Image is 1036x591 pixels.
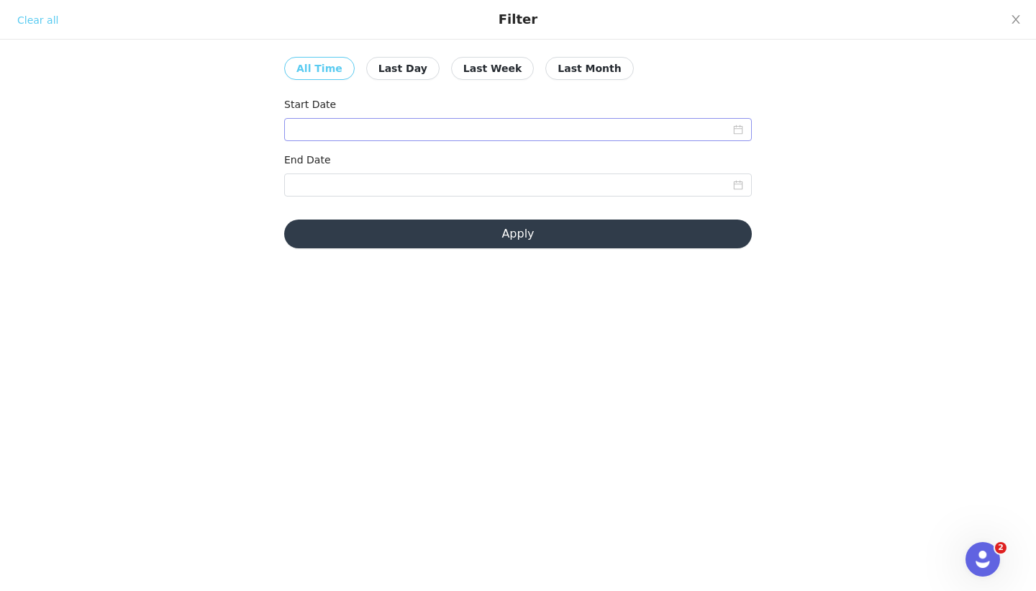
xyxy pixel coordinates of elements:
button: Apply [284,220,752,248]
button: All Time [284,57,355,80]
i: icon: calendar [733,180,743,190]
label: End Date [284,154,331,166]
button: Last Day [366,57,440,80]
label: Start Date [284,99,336,110]
iframe: Intercom live chat [965,542,1000,577]
button: Last Month [545,57,633,80]
i: icon: close [1010,14,1022,25]
div: Filter [499,12,537,27]
i: icon: calendar [733,125,743,135]
button: Last Week [451,57,535,80]
span: 2 [995,542,1007,554]
div: Clear all [17,13,58,28]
